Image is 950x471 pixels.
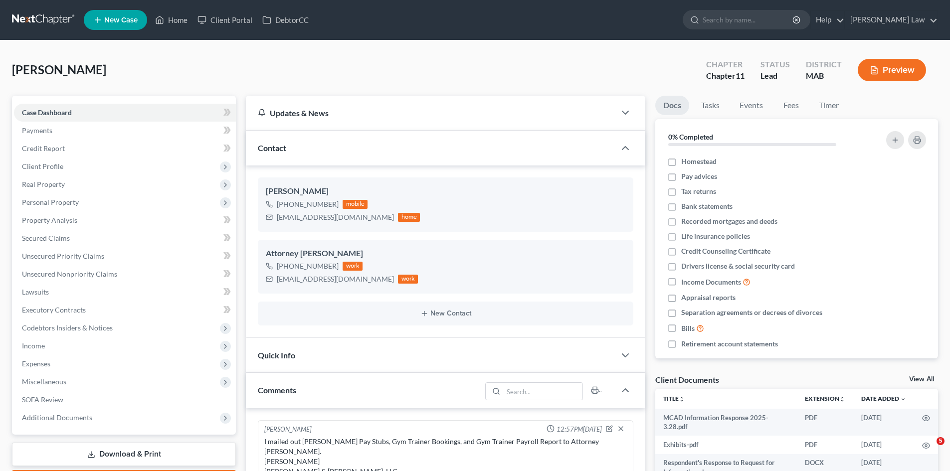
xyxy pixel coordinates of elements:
[22,216,77,224] span: Property Analysis
[14,283,236,301] a: Lawsuits
[681,323,695,333] span: Bills
[693,96,728,115] a: Tasks
[22,288,49,296] span: Lawsuits
[258,143,286,153] span: Contact
[681,277,741,287] span: Income Documents
[343,262,363,271] div: work
[277,212,394,222] div: [EMAIL_ADDRESS][DOMAIN_NAME]
[277,261,339,271] div: [PHONE_NUMBER]
[277,199,339,209] div: [PHONE_NUMBER]
[663,395,685,402] a: Titleunfold_more
[655,374,719,385] div: Client Documents
[22,126,52,135] span: Payments
[681,339,778,349] span: Retirement account statements
[681,293,736,303] span: Appraisal reports
[150,11,192,29] a: Home
[266,310,625,317] button: New Contact
[22,341,45,350] span: Income
[775,96,807,115] a: Fees
[14,140,236,157] a: Credit Report
[257,11,314,29] a: DebtorCC
[266,185,625,197] div: [PERSON_NAME]
[681,216,777,226] span: Recorded mortgages and deeds
[22,252,104,260] span: Unsecured Priority Claims
[706,70,745,82] div: Chapter
[655,436,797,454] td: Exhibits-pdf
[858,59,926,81] button: Preview
[655,409,797,436] td: MCAD Information Response 2025-3.28.pdf
[937,437,945,445] span: 5
[22,359,50,368] span: Expenses
[681,186,716,196] span: Tax returns
[12,443,236,466] a: Download & Print
[264,425,312,435] div: [PERSON_NAME]
[398,213,420,222] div: home
[14,247,236,265] a: Unsecured Priority Claims
[14,211,236,229] a: Property Analysis
[679,396,685,402] i: unfold_more
[811,96,847,115] a: Timer
[797,409,853,436] td: PDF
[258,385,296,395] span: Comments
[14,301,236,319] a: Executory Contracts
[760,59,790,70] div: Status
[104,16,138,24] span: New Case
[14,265,236,283] a: Unsecured Nonpriority Claims
[22,198,79,206] span: Personal Property
[22,162,63,170] span: Client Profile
[12,62,106,77] span: [PERSON_NAME]
[22,234,70,242] span: Secured Claims
[398,275,418,284] div: work
[504,383,583,400] input: Search...
[14,229,236,247] a: Secured Claims
[14,391,236,409] a: SOFA Review
[900,396,906,402] i: expand_more
[22,270,117,278] span: Unsecured Nonpriority Claims
[22,413,92,422] span: Additional Documents
[732,96,771,115] a: Events
[343,200,368,209] div: mobile
[797,436,853,454] td: PDF
[845,11,938,29] a: [PERSON_NAME] Law
[916,437,940,461] iframe: Intercom live chat
[22,144,65,153] span: Credit Report
[681,171,717,181] span: Pay advices
[760,70,790,82] div: Lead
[681,246,770,256] span: Credit Counseling Certificate
[706,59,745,70] div: Chapter
[14,122,236,140] a: Payments
[22,306,86,314] span: Executory Contracts
[22,395,63,404] span: SOFA Review
[192,11,257,29] a: Client Portal
[703,10,794,29] input: Search by name...
[22,323,113,332] span: Codebtors Insiders & Notices
[22,180,65,188] span: Real Property
[853,436,914,454] td: [DATE]
[266,248,625,260] div: Attorney [PERSON_NAME]
[736,71,745,80] span: 11
[14,104,236,122] a: Case Dashboard
[258,350,295,360] span: Quick Info
[681,201,733,211] span: Bank statements
[681,231,750,241] span: Life insurance policies
[811,11,844,29] a: Help
[806,59,842,70] div: District
[22,377,66,386] span: Miscellaneous
[258,108,603,118] div: Updates & News
[805,395,845,402] a: Extensionunfold_more
[681,308,822,317] span: Separation agreements or decrees of divorces
[806,70,842,82] div: MAB
[861,395,906,402] a: Date Added expand_more
[909,376,934,383] a: View All
[277,274,394,284] div: [EMAIL_ADDRESS][DOMAIN_NAME]
[655,96,689,115] a: Docs
[681,157,717,166] span: Homestead
[853,409,914,436] td: [DATE]
[839,396,845,402] i: unfold_more
[557,425,602,434] span: 12:57PM[DATE]
[668,133,713,141] strong: 0% Completed
[681,261,795,271] span: Drivers license & social security card
[22,108,72,117] span: Case Dashboard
